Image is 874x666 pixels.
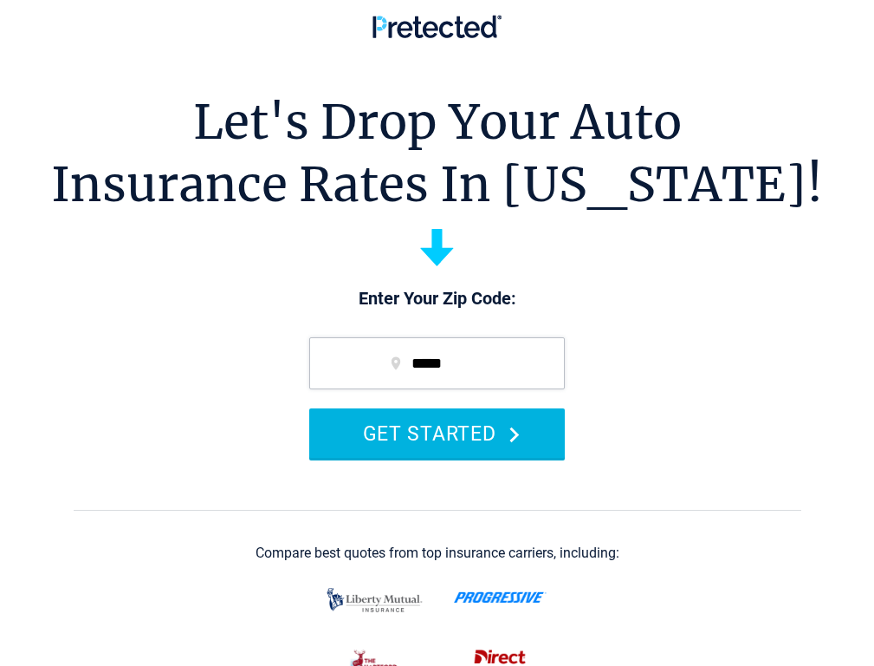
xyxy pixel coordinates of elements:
img: progressive [454,591,547,604]
img: liberty [322,579,427,621]
h1: Let's Drop Your Auto Insurance Rates In [US_STATE]! [51,91,823,216]
img: Pretected Logo [372,15,502,38]
div: Compare best quotes from top insurance carriers, including: [256,545,619,561]
p: Enter Your Zip Code: [292,287,582,311]
input: zip code [309,337,565,389]
button: GET STARTED [309,408,565,458]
